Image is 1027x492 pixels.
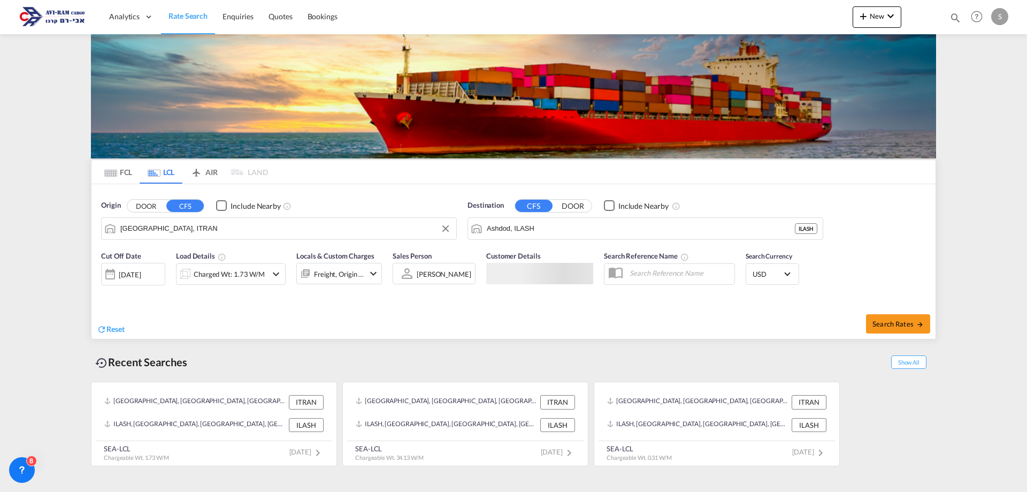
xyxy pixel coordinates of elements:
md-input-container: Ashdod, ILASH [468,218,823,239]
div: icon-magnify [949,12,961,28]
span: Customer Details [486,252,540,260]
div: S [991,8,1008,25]
div: ITRAN, Ravenna, Italy, Southern Europe, Europe [104,395,286,409]
md-tab-item: FCL [97,160,140,184]
md-icon: icon-chevron-right [311,446,324,459]
button: CFS [515,200,553,212]
div: ITRAN [289,395,324,409]
span: [DATE] [541,448,576,456]
div: Origin DOOR CFS Checkbox No InkUnchecked: Ignores neighbouring ports when fetching rates.Checked ... [91,184,936,339]
div: ITRAN [540,395,575,409]
span: Chargeable Wt. 1.73 W/M [104,454,169,461]
div: ILASH [540,418,575,432]
recent-search-card: [GEOGRAPHIC_DATA], [GEOGRAPHIC_DATA], [GEOGRAPHIC_DATA], [GEOGRAPHIC_DATA], [GEOGRAPHIC_DATA] ITR... [91,382,337,466]
div: Include Nearby [231,201,281,211]
div: ITRAN [792,395,826,409]
div: ILASH [289,418,324,432]
img: LCL+%26+FCL+BACKGROUND.png [91,34,936,158]
md-pagination-wrapper: Use the left and right arrow keys to navigate between tabs [97,160,268,184]
md-input-container: Ravenna, ITRAN [102,218,456,239]
button: DOOR [127,200,165,212]
div: [PERSON_NAME] [417,270,471,278]
div: Freight Origin Destinationicon-chevron-down [296,263,382,284]
span: New [857,12,897,20]
input: Search by Port [487,221,795,237]
md-icon: icon-chevron-down [270,268,282,281]
input: Search by Port [120,221,451,237]
div: ILASH [792,418,826,432]
span: Origin [101,200,120,211]
md-select: Select Currency: $ USDUnited States Dollar [752,266,793,282]
span: USD [753,269,783,279]
recent-search-card: [GEOGRAPHIC_DATA], [GEOGRAPHIC_DATA], [GEOGRAPHIC_DATA], [GEOGRAPHIC_DATA], [GEOGRAPHIC_DATA] ITR... [594,382,840,466]
div: ITRAN, Ravenna, Italy, Southern Europe, Europe [607,395,789,409]
button: Search Ratesicon-arrow-right [866,314,930,334]
button: DOOR [554,200,592,212]
md-icon: icon-chevron-right [814,446,827,459]
span: Show All [891,355,926,369]
md-datepicker: Select [101,284,109,299]
span: Destination [467,200,504,211]
span: Cut Off Date [101,252,141,260]
span: Analytics [109,11,140,22]
span: Chargeable Wt. 34.13 W/M [355,454,424,461]
div: SEA-LCL [607,444,672,453]
span: Load Details [176,252,226,260]
div: [DATE] [101,263,165,285]
md-icon: icon-chevron-down [367,267,380,280]
div: SEA-LCL [355,444,424,453]
div: Include Nearby [618,201,669,211]
md-checkbox: Checkbox No Ink [604,200,669,211]
span: Search Rates [872,320,924,328]
img: 166978e0a5f911edb4280f3c7a976193.png [16,5,88,29]
md-tab-item: AIR [182,160,225,184]
button: Clear Input [438,221,454,237]
div: Freight Origin Destination [314,267,364,282]
md-icon: icon-chevron-down [884,10,897,22]
md-icon: Unchecked: Ignores neighbouring ports when fetching rates.Checked : Includes neighbouring ports w... [283,202,292,210]
span: Rate Search [168,11,208,20]
span: Bookings [308,12,338,21]
md-icon: Your search will be saved by the below given name [680,253,689,261]
md-icon: Unchecked: Ignores neighbouring ports when fetching rates.Checked : Includes neighbouring ports w... [672,202,680,210]
span: Locals & Custom Charges [296,252,374,260]
md-checkbox: Checkbox No Ink [216,200,281,211]
div: ITRAN, Ravenna, Italy, Southern Europe, Europe [356,395,538,409]
md-icon: icon-backup-restore [95,357,108,369]
div: ILASH, Ashdod, Israel, Levante, Middle East [104,418,286,432]
div: icon-refreshReset [97,324,125,336]
span: Quotes [269,12,292,21]
md-select: Sales Person: SARY HAVIV [416,266,472,282]
recent-search-card: [GEOGRAPHIC_DATA], [GEOGRAPHIC_DATA], [GEOGRAPHIC_DATA], [GEOGRAPHIC_DATA], [GEOGRAPHIC_DATA] ITR... [342,382,588,466]
div: Charged Wt: 1.73 W/M [194,267,265,282]
md-icon: icon-chevron-right [563,446,576,459]
div: ILASH [795,223,817,234]
span: Enquiries [223,12,254,21]
md-icon: icon-magnify [949,12,961,24]
div: ILASH, Ashdod, Israel, Levante, Middle East [607,418,789,432]
md-icon: icon-airplane [190,166,203,174]
md-tab-item: LCL [140,160,182,184]
md-icon: icon-arrow-right [916,321,924,328]
input: Search Reference Name [624,265,734,281]
div: ILASH, Ashdod, Israel, Levante, Middle East [356,418,538,432]
md-icon: icon-plus 400-fg [857,10,870,22]
div: Recent Searches [91,350,191,374]
button: CFS [166,200,204,212]
span: Sales Person [393,252,432,260]
div: [DATE] [119,270,141,279]
div: Charged Wt: 1.73 W/Micon-chevron-down [176,263,286,285]
span: Help [968,7,986,26]
span: [DATE] [289,448,324,456]
span: Reset [106,324,125,334]
div: Help [968,7,991,27]
span: Search Currency [746,252,792,260]
span: [DATE] [792,448,827,456]
md-icon: Chargeable Weight [218,253,226,261]
md-icon: icon-refresh [97,324,106,334]
span: Search Reference Name [604,252,689,260]
button: icon-plus 400-fgNewicon-chevron-down [853,6,901,28]
div: SEA-LCL [104,444,169,453]
span: Chargeable Wt. 0.31 W/M [607,454,672,461]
